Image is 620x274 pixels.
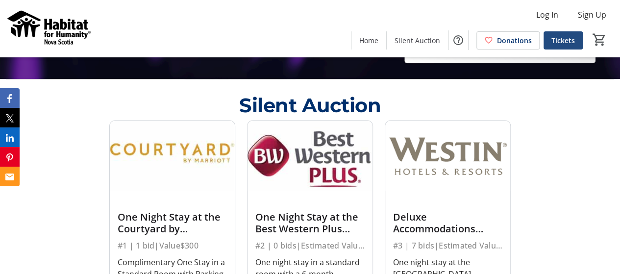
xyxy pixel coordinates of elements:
[387,31,448,50] a: Silent Auction
[110,121,235,191] img: One Night Stay at the Courtyard by Marriott Dartmouth Crossing
[248,121,372,191] img: One Night Stay at the Best Western Plus Dartmouth Hotel & Suites
[497,35,532,46] span: Donations
[255,239,365,252] div: #2 | 0 bids | Estimated Value $250
[385,121,510,191] img: Deluxe Accommodations Package at the Westin Nova Scotian
[6,4,93,53] img: Habitat for Humanity Nova Scotia's Logo
[359,35,378,46] span: Home
[536,9,558,21] span: Log In
[351,31,386,50] a: Home
[578,9,606,21] span: Sign Up
[118,239,227,252] div: #1 | 1 bid | Value $300
[544,31,583,50] a: Tickets
[448,30,468,50] button: Help
[551,35,575,46] span: Tickets
[118,211,227,235] div: One Night Stay at the Courtyard by [GEOGRAPHIC_DATA]
[393,239,502,252] div: #3 | 7 bids | Estimated Value $475
[591,31,608,49] button: Cart
[393,211,502,235] div: Deluxe Accommodations Package at the Westin [GEOGRAPHIC_DATA]
[395,35,440,46] span: Silent Auction
[476,31,540,50] a: Donations
[528,7,566,23] button: Log In
[570,7,614,23] button: Sign Up
[239,91,381,120] div: Silent Auction
[255,211,365,235] div: One Night Stay at the Best Western Plus Dartmouth Hotel & Suites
